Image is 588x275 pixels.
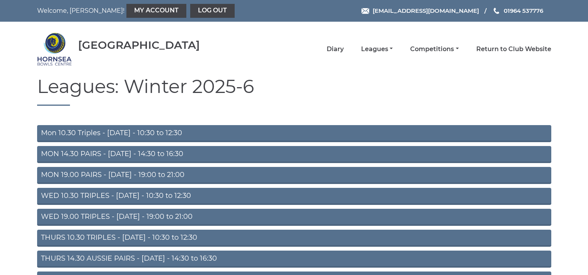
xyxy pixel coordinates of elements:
a: Phone us 01964 537776 [493,6,543,15]
span: 01964 537776 [504,7,543,14]
a: Competitions [410,45,458,53]
img: Phone us [494,8,499,14]
div: [GEOGRAPHIC_DATA] [78,39,200,51]
a: WED 19.00 TRIPLES - [DATE] - 19:00 to 21:00 [37,209,551,226]
a: THURS 14.30 AUSSIE PAIRS - [DATE] - 14:30 to 16:30 [37,251,551,268]
img: Email [361,8,369,14]
a: My Account [126,4,186,18]
a: Return to Club Website [476,45,551,53]
a: THURS 10.30 TRIPLES - [DATE] - 10:30 to 12:30 [37,230,551,247]
img: Hornsea Bowls Centre [37,32,72,67]
a: Diary [327,45,344,53]
a: Leagues [361,45,393,53]
a: MON 14.30 PAIRS - [DATE] - 14:30 to 16:30 [37,146,551,163]
nav: Welcome, [PERSON_NAME]! [37,4,245,18]
a: MON 19.00 PAIRS - [DATE] - 19:00 to 21:00 [37,167,551,184]
h1: Leagues: Winter 2025-6 [37,76,551,106]
a: Log out [190,4,235,18]
span: [EMAIL_ADDRESS][DOMAIN_NAME] [373,7,479,14]
a: Email [EMAIL_ADDRESS][DOMAIN_NAME] [361,6,479,15]
a: Mon 10.30 Triples - [DATE] - 10:30 to 12:30 [37,125,551,142]
a: WED 10.30 TRIPLES - [DATE] - 10:30 to 12:30 [37,188,551,205]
